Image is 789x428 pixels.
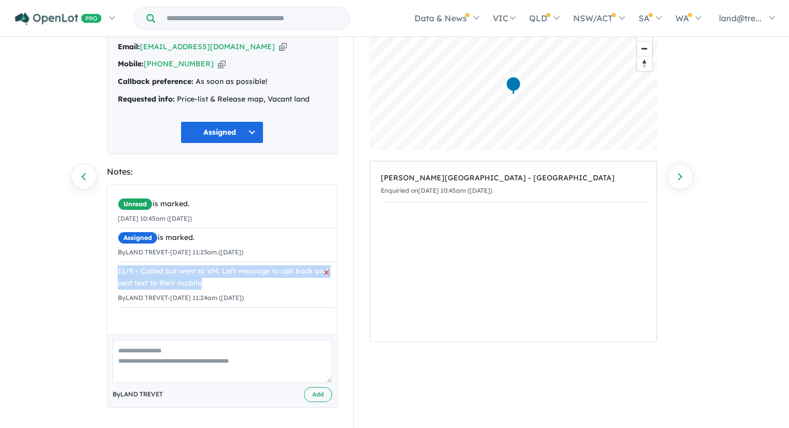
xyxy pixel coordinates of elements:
div: Map marker [505,76,521,95]
a: [PHONE_NUMBER] [144,59,214,68]
span: Assigned [118,232,158,244]
span: × [324,262,329,281]
button: Add [304,387,332,402]
div: Price-list & Release map, Vacant land [118,93,327,106]
div: [PERSON_NAME][GEOGRAPHIC_DATA] - [GEOGRAPHIC_DATA] [381,172,646,184]
button: Copy [279,41,287,52]
div: is marked. [118,232,335,244]
img: Openlot PRO Logo White [15,12,102,25]
button: Copy [218,59,226,69]
input: Try estate name, suburb, builder or developer [157,7,347,30]
a: [PERSON_NAME][GEOGRAPHIC_DATA] - [GEOGRAPHIC_DATA]Enquiried on[DATE] 10:45am ([DATE]) [381,167,646,203]
div: 11/9 - Called but went to VM. Left message to call back and sent text to their mobile [118,265,335,290]
div: Notes: [107,165,338,179]
strong: Email: [118,42,140,51]
button: Assigned [181,121,264,144]
div: As soon as possible! [118,76,327,88]
small: By LAND TREVET - [DATE] 11:23am ([DATE]) [118,248,243,256]
a: [EMAIL_ADDRESS][DOMAIN_NAME] [140,42,275,51]
small: [DATE] 10:45am ([DATE]) [118,215,192,222]
strong: Requested info: [118,94,175,104]
small: By LAND TREVET - [DATE] 11:24am ([DATE]) [118,294,244,302]
button: Reset bearing to north [637,56,652,71]
span: Reset bearing to north [637,56,652,71]
span: land@tre... [719,13,762,23]
div: is marked. [118,198,335,210]
strong: Callback preference: [118,77,193,86]
strong: Mobile: [118,59,144,68]
canvas: Map [369,21,657,150]
span: Unread [118,198,153,210]
small: Enquiried on [DATE] 10:45am ([DATE]) [381,187,492,194]
button: Zoom out [637,41,652,56]
span: By LAND TREVET [113,389,163,400]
